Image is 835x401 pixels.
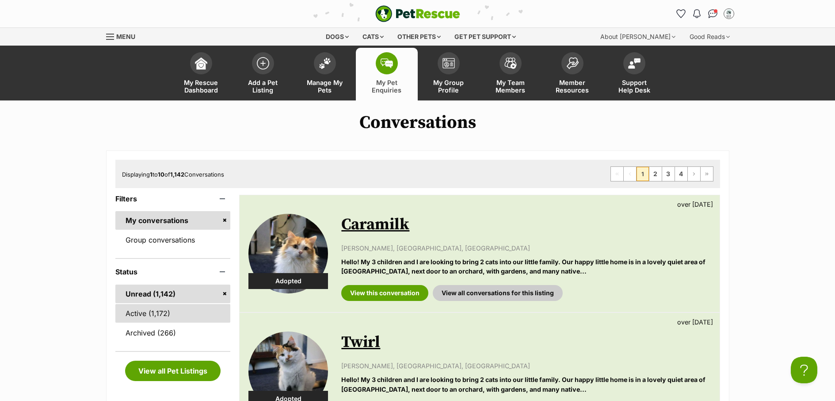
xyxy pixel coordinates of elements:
[675,167,687,181] a: Page 4
[677,317,713,327] p: over [DATE]
[122,171,224,178] span: Displaying to of Conversations
[614,79,654,94] span: Support Help Desk
[418,48,480,100] a: My Group Profile
[115,285,231,303] a: Unread (1,142)
[248,273,328,289] div: Adopted
[442,58,455,69] img: group-profile-icon-3fa3cf56718a62981997c0bc7e787c4b2cf8bcc04b72c1350f741eb67cf2f40e.svg
[375,5,460,22] img: logo-e224e6f780fb5917bec1dbf3a21bbac754714ae5b6737aabdf751b685950b380.svg
[628,58,641,69] img: help-desk-icon-fdf02630f3aa405de69fd3d07c3f3aa587a6932b1a1747fa1d2bba05be0121f9.svg
[677,200,713,209] p: over [DATE]
[791,357,817,383] iframe: Help Scout Beacon - Open
[674,7,688,21] a: Favourites
[480,48,541,100] a: My Team Members
[341,215,409,235] a: Caramilk
[491,79,530,94] span: My Team Members
[722,7,736,21] button: My account
[688,167,700,181] a: Next page
[195,57,207,69] img: dashboard-icon-eb2f2d2d3e046f16d808141f083e7271f6b2e854fb5c12c21221c1fb7104beca.svg
[662,167,675,181] a: Page 3
[106,28,141,44] a: Menu
[706,7,720,21] a: Conversations
[116,33,135,40] span: Menu
[115,231,231,249] a: Group conversations
[356,28,390,46] div: Cats
[693,9,700,18] img: notifications-46538b983faf8c2785f20acdc204bb7945ddae34d4c08c2a6579f10ce5e182be.svg
[158,171,164,178] strong: 10
[603,48,665,100] a: Support Help Desk
[594,28,682,46] div: About [PERSON_NAME]
[448,28,522,46] div: Get pet support
[243,79,283,94] span: Add a Pet Listing
[391,28,447,46] div: Other pets
[624,167,636,181] span: Previous page
[429,79,469,94] span: My Group Profile
[504,58,517,69] img: team-members-icon-5396bd8760b3fe7c0b43da4ab00e1e3bb1a5d9ba89233759b79545d2d3fc5d0d.svg
[341,243,710,253] p: [PERSON_NAME], [GEOGRAPHIC_DATA], [GEOGRAPHIC_DATA]
[433,285,563,301] a: View all conversations for this listing
[248,214,328,293] img: Caramilk
[701,167,713,181] a: Last page
[724,9,733,18] img: Belle Vie Animal Rescue profile pic
[610,166,713,181] nav: Pagination
[649,167,662,181] a: Page 2
[566,57,579,69] img: member-resources-icon-8e73f808a243e03378d46382f2149f9095a855e16c252ad45f914b54edf8863c.svg
[341,257,710,276] p: Hello! My 3 children and I are looking to bring 2 cats into our little family. Our happy little h...
[170,48,232,100] a: My Rescue Dashboard
[257,57,269,69] img: add-pet-listing-icon-0afa8454b4691262ce3f59096e99ab1cd57d4a30225e0717b998d2c9b9846f56.svg
[115,211,231,230] a: My conversations
[320,28,355,46] div: Dogs
[541,48,603,100] a: Member Resources
[375,5,460,22] a: PetRescue
[553,79,592,94] span: Member Resources
[115,195,231,203] header: Filters
[115,304,231,323] a: Active (1,172)
[381,58,393,68] img: pet-enquiries-icon-7e3ad2cf08bfb03b45e93fb7055b45f3efa6380592205ae92323e6603595dc1f.svg
[305,79,345,94] span: Manage My Pets
[683,28,736,46] div: Good Reads
[637,167,649,181] span: Page 1
[150,171,153,178] strong: 1
[170,171,184,178] strong: 1,142
[125,361,221,381] a: View all Pet Listings
[115,324,231,342] a: Archived (266)
[319,58,331,69] img: manage-my-pets-icon-02211641906a0b7f246fdf0571729dbe1e7629f14944591b6c1af311fb30b64b.svg
[341,361,710,370] p: [PERSON_NAME], [GEOGRAPHIC_DATA], [GEOGRAPHIC_DATA]
[294,48,356,100] a: Manage My Pets
[232,48,294,100] a: Add a Pet Listing
[115,268,231,276] header: Status
[181,79,221,94] span: My Rescue Dashboard
[674,7,736,21] ul: Account quick links
[341,285,428,301] a: View this conversation
[341,375,710,394] p: Hello! My 3 children and I are looking to bring 2 cats into our little family. Our happy little h...
[356,48,418,100] a: My Pet Enquiries
[367,79,407,94] span: My Pet Enquiries
[690,7,704,21] button: Notifications
[341,332,380,352] a: Twirl
[611,167,623,181] span: First page
[708,9,717,18] img: chat-41dd97257d64d25036548639549fe6c8038ab92f7586957e7f3b1b290dea8141.svg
